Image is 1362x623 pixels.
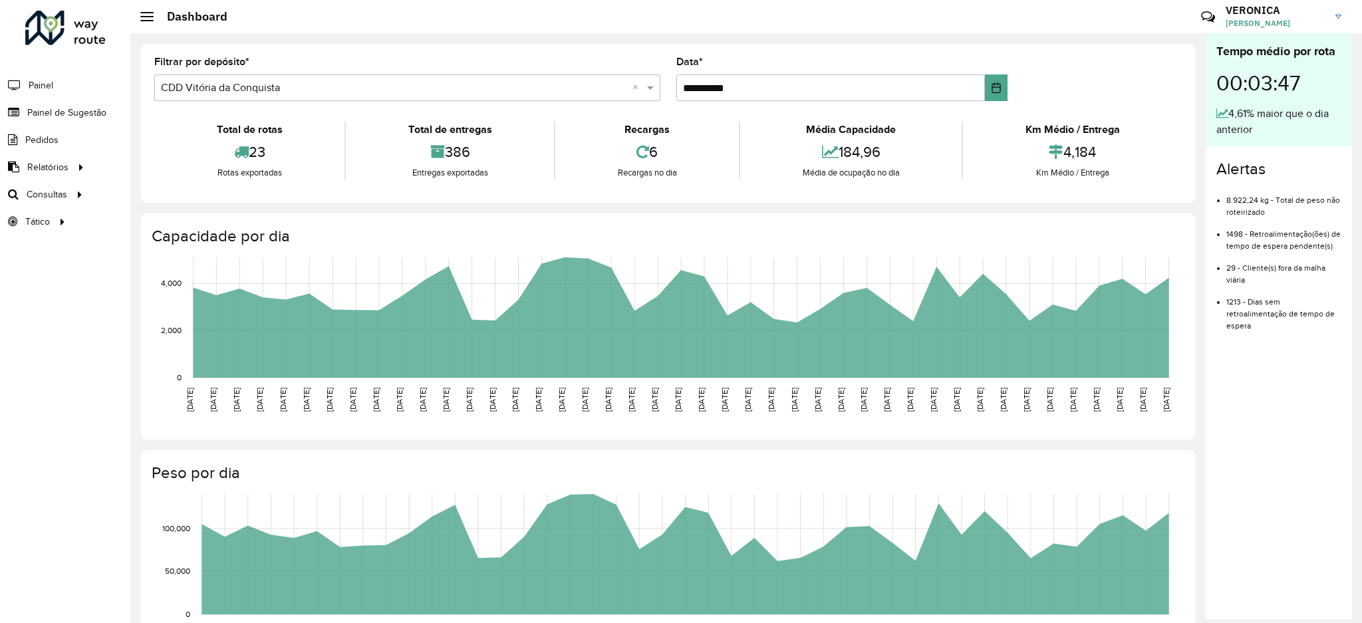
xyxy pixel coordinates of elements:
text: [DATE] [952,388,961,412]
text: [DATE] [674,388,682,412]
text: [DATE] [232,388,241,412]
text: [DATE] [442,388,450,412]
li: 1213 - Dias sem retroalimentação de tempo de espera [1226,286,1341,332]
div: Km Médio / Entrega [966,122,1178,138]
div: Tempo médio por rota [1216,43,1341,61]
text: [DATE] [976,388,984,412]
div: 4,184 [966,138,1178,166]
label: Filtrar por depósito [154,54,249,70]
div: Recargas [559,122,736,138]
text: [DATE] [929,388,938,412]
text: [DATE] [837,388,845,412]
text: [DATE] [627,388,636,412]
div: 23 [158,138,341,166]
text: [DATE] [279,388,287,412]
span: Clear all [632,80,644,96]
text: 0 [186,610,190,618]
li: 29 - Cliente(s) fora da malha viária [1226,252,1341,286]
text: [DATE] [859,388,868,412]
text: [DATE] [1115,388,1124,412]
text: [DATE] [697,388,706,412]
text: [DATE] [325,388,334,412]
span: Consultas [27,187,67,201]
text: [DATE] [465,388,474,412]
text: [DATE] [557,388,566,412]
text: 4,000 [161,279,182,288]
span: Painel [29,78,53,92]
text: [DATE] [1092,388,1101,412]
span: Painel de Sugestão [27,106,106,120]
div: 00:03:47 [1216,61,1341,106]
li: 8.922,24 kg - Total de peso não roteirizado [1226,184,1341,218]
h4: Alertas [1216,160,1341,179]
text: [DATE] [883,388,891,412]
div: Média de ocupação no dia [744,166,958,180]
text: [DATE] [1162,388,1170,412]
div: Média Capacidade [744,122,958,138]
text: [DATE] [1139,388,1147,412]
span: [PERSON_NAME] [1226,17,1325,29]
text: [DATE] [790,388,799,412]
label: Data [676,54,703,70]
text: [DATE] [767,388,775,412]
h4: Peso por dia [152,463,1182,483]
text: [DATE] [534,388,543,412]
text: [DATE] [720,388,729,412]
text: [DATE] [372,388,380,412]
text: [DATE] [395,388,404,412]
h2: Dashboard [154,9,227,24]
div: Total de entregas [349,122,551,138]
text: [DATE] [302,388,311,412]
text: [DATE] [186,388,194,412]
div: Km Médio / Entrega [966,166,1178,180]
h4: Capacidade por dia [152,227,1182,246]
span: Relatórios [27,160,68,174]
text: [DATE] [511,388,519,412]
text: 100,000 [162,524,190,533]
text: [DATE] [418,388,427,412]
text: [DATE] [348,388,357,412]
text: [DATE] [744,388,752,412]
h3: VERONICA [1226,4,1325,17]
span: Pedidos [25,133,59,147]
text: [DATE] [1045,388,1054,412]
text: [DATE] [1022,388,1031,412]
span: Tático [25,215,50,229]
div: Total de rotas [158,122,341,138]
text: [DATE] [255,388,264,412]
button: Choose Date [985,74,1008,101]
text: [DATE] [604,388,613,412]
text: 0 [177,373,182,382]
text: [DATE] [999,388,1008,412]
div: Entregas exportadas [349,166,551,180]
text: [DATE] [209,388,217,412]
text: [DATE] [813,388,822,412]
text: [DATE] [488,388,497,412]
text: [DATE] [650,388,659,412]
text: 50,000 [165,567,190,576]
div: 184,96 [744,138,958,166]
div: 4,61% maior que o dia anterior [1216,106,1341,138]
div: Rotas exportadas [158,166,341,180]
text: [DATE] [1069,388,1077,412]
text: 2,000 [161,326,182,334]
div: 6 [559,138,736,166]
a: Contato Rápido [1194,3,1222,31]
text: [DATE] [581,388,589,412]
div: 386 [349,138,551,166]
div: Recargas no dia [559,166,736,180]
li: 1498 - Retroalimentação(ões) de tempo de espera pendente(s) [1226,218,1341,252]
text: [DATE] [906,388,914,412]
